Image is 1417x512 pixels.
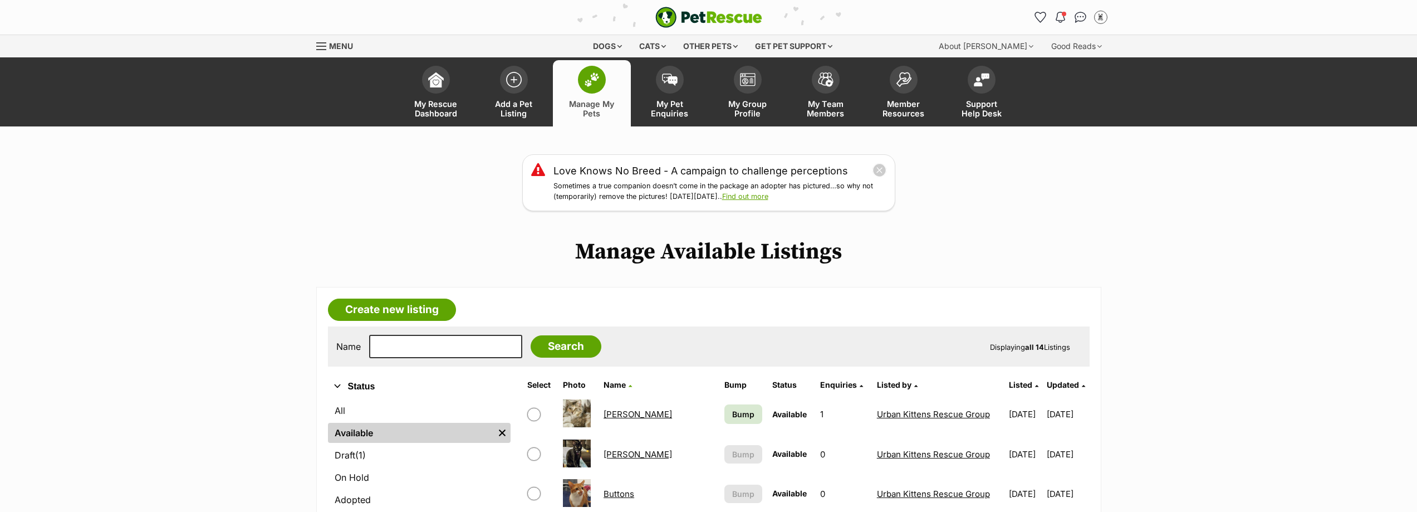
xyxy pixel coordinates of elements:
[585,35,630,57] div: Dogs
[662,74,678,86] img: pet-enquiries-icon-7e3ad2cf08bfb03b45e93fb7055b45f3efa6380592205ae92323e6603595dc1f.svg
[816,435,871,474] td: 0
[740,73,756,86] img: group-profile-icon-3fa3cf56718a62981997c0bc7e787c4b2cf8bcc04b72c1350f741eb67cf2f40e.svg
[1009,380,1038,389] a: Listed
[877,409,990,420] a: Urban Kittens Rescue Group
[1047,380,1085,389] a: Updated
[724,404,762,424] a: Bump
[877,449,990,460] a: Urban Kittens Rescue Group
[397,60,475,126] a: My Rescue Dashboard
[675,35,746,57] div: Other pets
[316,35,361,55] a: Menu
[1047,380,1079,389] span: Updated
[328,299,456,321] a: Create new listing
[896,72,911,87] img: member-resources-icon-8e73f808a243e03378d46382f2149f9095a855e16c252ad45f914b54edf8863c.svg
[655,7,762,28] img: logo-e224e6f780fb5917bec1dbf3a21bbac754714ae5b6737aabdf751b685950b380.svg
[428,72,444,87] img: dashboard-icon-eb2f2d2d3e046f16d808141f083e7271f6b2e854fb5c12c21221c1fb7104beca.svg
[816,395,871,433] td: 1
[931,35,1041,57] div: About [PERSON_NAME]
[328,423,494,443] a: Available
[772,489,807,498] span: Available
[943,60,1021,126] a: Support Help Desk
[787,60,865,126] a: My Team Members
[355,448,366,462] span: (1)
[494,423,511,443] a: Remove filter
[990,343,1070,352] span: Displaying Listings
[865,60,943,126] a: Member Resources
[506,72,522,87] img: add-pet-listing-icon-0afa8454b4691262ce3f59096e99ab1cd57d4a30225e0717b998d2c9b9846f56.svg
[877,380,918,389] a: Listed by
[553,163,848,178] a: Love Knows No Breed - A campaign to challenge perceptions
[531,335,601,358] input: Search
[604,489,634,499] a: Buttons
[872,163,886,177] button: close
[1009,380,1032,389] span: Listed
[747,35,840,57] div: Get pet support
[328,467,511,487] a: On Hold
[768,376,815,394] th: Status
[1004,435,1046,474] td: [DATE]
[553,60,631,126] a: Manage My Pets
[604,449,672,460] a: [PERSON_NAME]
[584,72,600,87] img: manage-my-pets-icon-02211641906a0b7f246fdf0571729dbe1e7629f14944591b6c1af311fb30b64b.svg
[1095,12,1106,23] img: Urban Kittens Rescue Group profile pic
[553,181,886,202] p: Sometimes a true companion doesn’t come in the package an adopter has pictured…so why not (tempor...
[732,448,754,460] span: Bump
[974,73,989,86] img: help-desk-icon-fdf02630f3aa405de69fd3d07c3f3aa587a6932b1a1747fa1d2bba05be0121f9.svg
[1032,8,1110,26] ul: Account quick links
[1052,8,1070,26] button: Notifications
[1025,343,1044,352] strong: all 14
[604,380,626,389] span: Name
[523,376,557,394] th: Select
[720,376,767,394] th: Bump
[1004,395,1046,433] td: [DATE]
[877,489,990,499] a: Urban Kittens Rescue Group
[709,60,787,126] a: My Group Profile
[1047,435,1088,474] td: [DATE]
[722,192,768,201] a: Find out more
[1047,395,1088,433] td: [DATE]
[1092,8,1110,26] button: My account
[489,99,539,118] span: Add a Pet Listing
[1032,8,1050,26] a: Favourites
[411,99,461,118] span: My Rescue Dashboard
[877,380,911,389] span: Listed by
[631,60,709,126] a: My Pet Enquiries
[732,488,754,500] span: Bump
[645,99,695,118] span: My Pet Enquiries
[336,342,361,352] label: Name
[631,35,674,57] div: Cats
[724,445,762,464] button: Bump
[328,445,511,465] a: Draft
[723,99,773,118] span: My Group Profile
[820,380,863,389] a: Enquiries
[1075,12,1086,23] img: chat-41dd97257d64d25036548639549fe6c8038ab92f7586957e7f3b1b290dea8141.svg
[604,409,672,420] a: [PERSON_NAME]
[1072,8,1090,26] a: Conversations
[329,41,353,51] span: Menu
[732,408,754,420] span: Bump
[772,449,807,459] span: Available
[1043,35,1110,57] div: Good Reads
[475,60,553,126] a: Add a Pet Listing
[772,409,807,419] span: Available
[567,99,617,118] span: Manage My Pets
[328,490,511,510] a: Adopted
[604,380,632,389] a: Name
[820,380,857,389] span: translation missing: en.admin.listings.index.attributes.enquiries
[558,376,598,394] th: Photo
[655,7,762,28] a: PetRescue
[879,99,929,118] span: Member Resources
[818,72,833,87] img: team-members-icon-5396bd8760b3fe7c0b43da4ab00e1e3bb1a5d9ba89233759b79545d2d3fc5d0d.svg
[724,485,762,503] button: Bump
[328,379,511,394] button: Status
[328,401,511,421] a: All
[957,99,1007,118] span: Support Help Desk
[801,99,851,118] span: My Team Members
[1056,12,1065,23] img: notifications-46538b983faf8c2785f20acdc204bb7945ddae34d4c08c2a6579f10ce5e182be.svg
